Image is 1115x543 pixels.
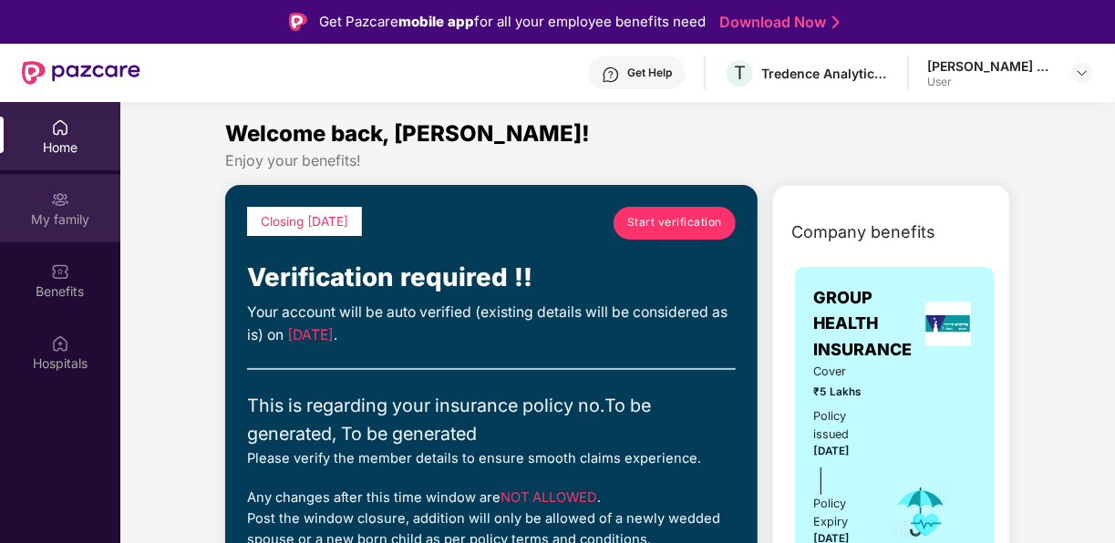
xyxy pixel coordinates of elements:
[51,334,69,353] img: svg+xml;base64,PHN2ZyBpZD0iSG9zcGl0YWxzIiB4bWxucz0iaHR0cDovL3d3dy53My5vcmcvMjAwMC9zdmciIHdpZHRoPS...
[247,448,736,469] div: Please verify the member details to ensure smooth claims experience.
[225,151,1009,170] div: Enjoy your benefits!
[925,302,971,346] img: insurerLogo
[813,407,867,444] div: Policy issued
[247,392,736,448] div: This is regarding your insurance policy no. To be generated, To be generated
[261,214,348,229] span: Closing [DATE]
[627,214,722,231] span: Start verification
[287,326,334,343] span: [DATE]
[734,62,746,84] span: T
[1075,66,1089,80] img: svg+xml;base64,PHN2ZyBpZD0iRHJvcGRvd24tMzJ4MzIiIHhtbG5zPSJodHRwOi8vd3d3LnczLm9yZy8yMDAwL3N2ZyIgd2...
[832,13,840,32] img: Stroke
[51,190,69,209] img: svg+xml;base64,PHN2ZyB3aWR0aD0iMjAiIGhlaWdodD0iMjAiIHZpZXdCb3g9IjAgMCAyMCAyMCIgZmlsbD0ibm9uZSIgeG...
[927,57,1055,75] div: [PERSON_NAME] B S
[761,65,889,82] div: Tredence Analytics Solutions Private Limited
[720,13,834,32] a: Download Now
[501,489,597,506] span: NOT ALLOWED
[51,262,69,281] img: svg+xml;base64,PHN2ZyBpZD0iQmVuZWZpdHMiIHhtbG5zPSJodHRwOi8vd3d3LnczLm9yZy8yMDAwL3N2ZyIgd2lkdGg9Ij...
[813,363,867,381] span: Cover
[247,258,736,297] div: Verification required !!
[791,220,935,245] span: Company benefits
[22,61,140,85] img: New Pazcare Logo
[51,118,69,137] img: svg+xml;base64,PHN2ZyBpZD0iSG9tZSIgeG1sbnM9Imh0dHA6Ly93d3cudzMub3JnLzIwMDAvc3ZnIiB3aWR0aD0iMjAiIG...
[813,384,867,400] span: ₹5 Lakhs
[927,75,1055,89] div: User
[627,66,672,80] div: Get Help
[813,495,867,531] div: Policy Expiry
[247,302,736,346] div: Your account will be auto verified (existing details will be considered as is) on .
[813,285,921,363] span: GROUP HEALTH INSURANCE
[399,13,475,30] strong: mobile app
[225,120,590,147] span: Welcome back, [PERSON_NAME]!
[320,11,707,33] div: Get Pazcare for all your employee benefits need
[602,66,620,84] img: svg+xml;base64,PHN2ZyBpZD0iSGVscC0zMngzMiIgeG1sbnM9Imh0dHA6Ly93d3cudzMub3JnLzIwMDAvc3ZnIiB3aWR0aD...
[892,482,951,542] img: icon
[614,207,736,240] a: Start verification
[289,13,307,31] img: Logo
[813,445,850,457] span: [DATE]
